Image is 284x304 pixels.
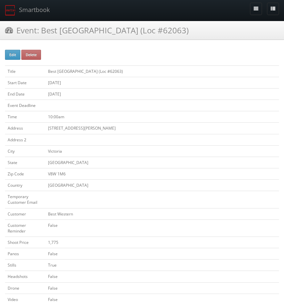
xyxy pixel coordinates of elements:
td: [GEOGRAPHIC_DATA] [45,157,279,168]
td: Zip Code [5,168,45,179]
td: Best [GEOGRAPHIC_DATA] (Loc #62063) [45,65,279,77]
img: smartbook-logo.png [5,5,16,16]
td: Customer Reminder [5,219,45,237]
td: Start Date [5,77,45,88]
td: [DATE] [45,88,279,100]
td: Stills [5,260,45,271]
td: V8W 1M6 [45,168,279,179]
td: Customer [5,208,45,219]
td: Drone [5,282,45,294]
td: Time [5,111,45,123]
button: Edit [5,50,20,60]
h3: Event: Best [GEOGRAPHIC_DATA] (Loc #62063) [5,24,189,36]
td: [DATE] [45,77,279,88]
button: Delete [21,50,41,60]
td: End Date [5,88,45,100]
td: Address [5,123,45,134]
td: False [45,271,279,282]
td: False [45,248,279,260]
td: Event Deadline [5,100,45,111]
td: Best Western [45,208,279,219]
td: [STREET_ADDRESS][PERSON_NAME] [45,123,279,134]
td: 10:00am [45,111,279,123]
td: Country [5,180,45,191]
td: Panos [5,248,45,260]
td: City [5,145,45,157]
td: True [45,260,279,271]
td: State [5,157,45,168]
td: Address 2 [5,134,45,145]
td: Temporary Customer Email [5,191,45,208]
td: False [45,219,279,237]
td: [GEOGRAPHIC_DATA] [45,180,279,191]
td: Shoot Price [5,237,45,248]
td: Victoria [45,145,279,157]
td: False [45,282,279,294]
td: Title [5,65,45,77]
td: 1,775 [45,237,279,248]
td: Headshots [5,271,45,282]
